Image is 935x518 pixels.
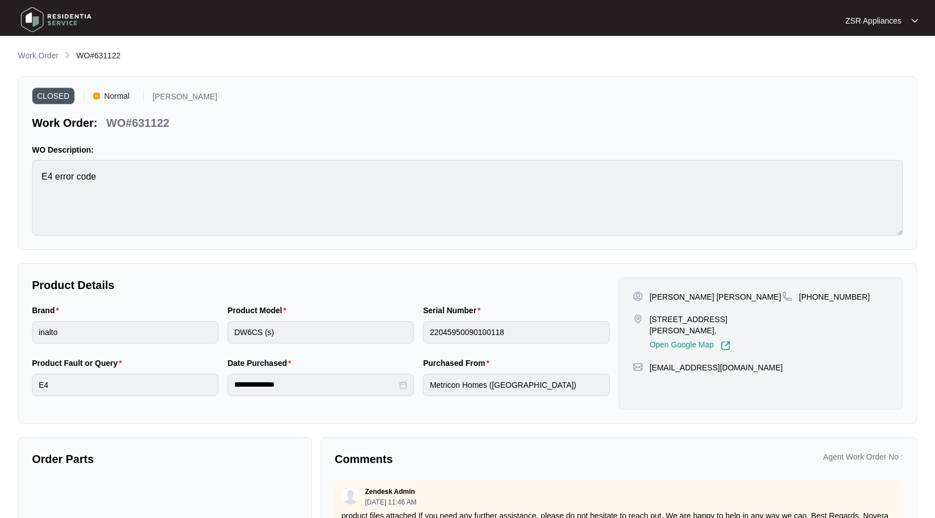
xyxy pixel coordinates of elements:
[76,51,121,60] span: WO#631122
[32,277,610,293] p: Product Details
[32,357,126,369] label: Product Fault or Query
[335,451,611,467] p: Comments
[106,115,169,131] p: WO#631122
[32,160,903,236] textarea: E4 error code
[32,451,298,467] p: Order Parts
[823,451,903,462] p: Agent Work Order No :
[423,374,609,396] input: Purchased From
[234,379,397,391] input: Date Purchased
[633,291,643,301] img: user-pin
[423,357,494,369] label: Purchased From
[911,18,918,24] img: dropdown arrow
[16,50,61,62] a: Work Order
[227,357,295,369] label: Date Purchased
[633,362,643,372] img: map-pin
[782,291,792,301] img: map-pin
[365,499,417,506] p: [DATE] 11:46 AM
[633,314,643,324] img: map-pin
[423,321,609,343] input: Serial Number
[32,115,97,131] p: Work Order:
[650,314,782,336] p: [STREET_ADDRESS][PERSON_NAME],
[32,305,63,316] label: Brand
[650,341,731,351] a: Open Google Map
[93,93,100,99] img: Vercel Logo
[63,51,72,59] img: chevron-right
[720,341,731,351] img: Link-External
[342,488,359,505] img: user.svg
[423,305,485,316] label: Serial Number
[32,374,218,396] input: Product Fault or Query
[650,362,783,373] p: [EMAIL_ADDRESS][DOMAIN_NAME]
[18,50,58,61] p: Work Order
[32,144,903,155] p: WO Description:
[845,15,901,26] p: ZSR Appliances
[650,291,781,302] p: [PERSON_NAME] [PERSON_NAME]
[32,321,218,343] input: Brand
[365,487,415,496] p: Zendesk Admin
[153,93,217,104] p: [PERSON_NAME]
[227,305,291,316] label: Product Model
[17,3,95,36] img: residentia service logo
[227,321,414,343] input: Product Model
[32,88,75,104] span: CLOSED
[799,291,870,302] p: [PHONE_NUMBER]
[100,88,134,104] span: Normal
